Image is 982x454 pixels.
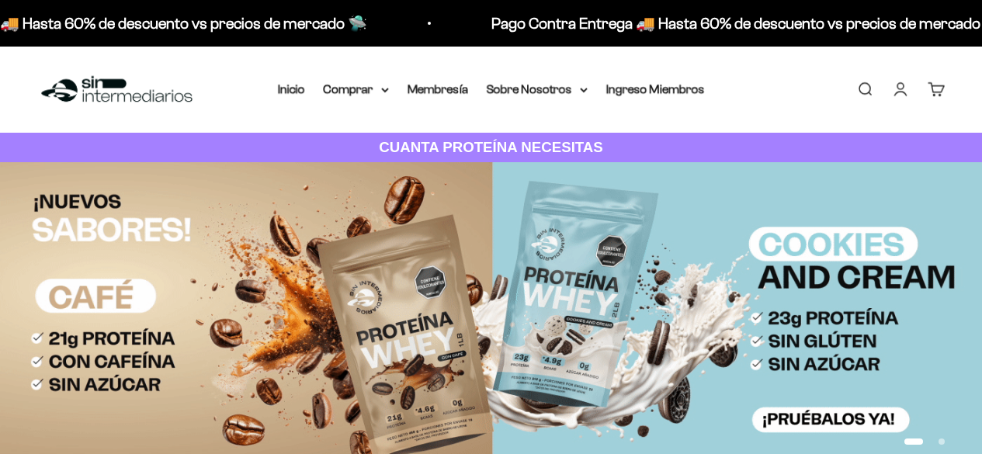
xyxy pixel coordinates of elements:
[487,79,588,99] summary: Sobre Nosotros
[408,82,468,95] a: Membresía
[278,82,305,95] a: Inicio
[324,79,389,99] summary: Comprar
[606,82,705,95] a: Ingreso Miembros
[379,139,603,155] strong: CUANTA PROTEÍNA NECESITAS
